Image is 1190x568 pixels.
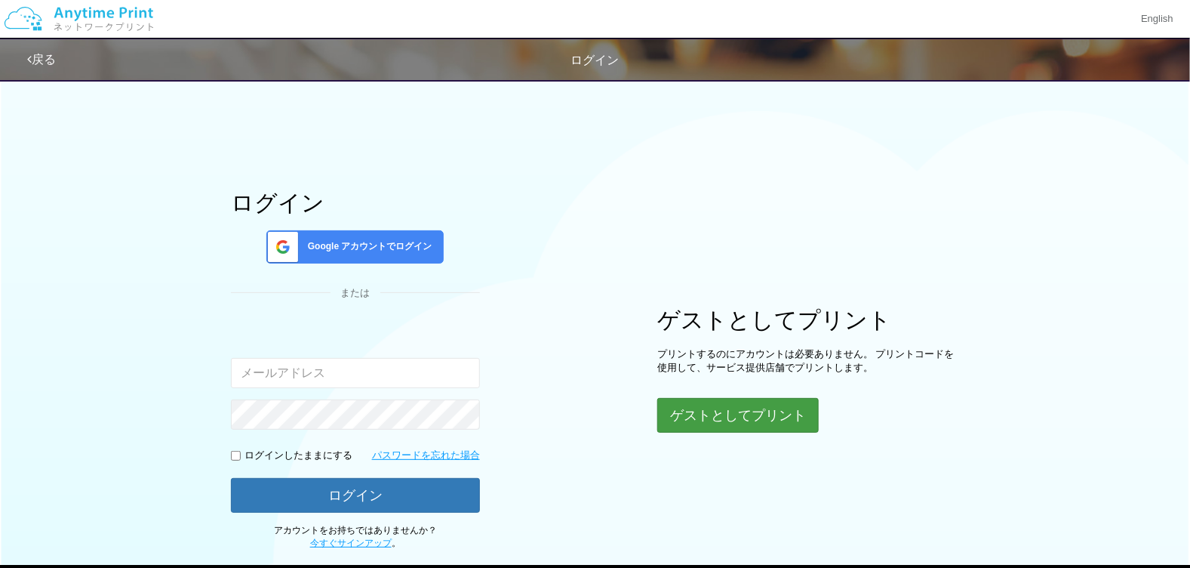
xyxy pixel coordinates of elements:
[244,449,352,463] p: ログインしたままにする
[571,54,620,66] span: ログイン
[657,307,959,332] h1: ゲストとしてプリント
[310,538,401,548] span: 。
[372,449,480,463] a: パスワードを忘れた場合
[302,240,432,253] span: Google アカウントでログイン
[231,190,480,215] h1: ログイン
[231,478,480,513] button: ログイン
[231,524,480,550] p: アカウントをお持ちではありませんか？
[657,347,959,375] p: プリントするのにアカウントは必要ありません。 プリントコードを使用して、サービス提供店舗でプリントします。
[231,358,480,388] input: メールアドレス
[657,398,819,433] button: ゲストとしてプリント
[231,286,480,301] div: または
[310,538,392,548] a: 今すぐサインアップ
[27,53,56,66] a: 戻る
